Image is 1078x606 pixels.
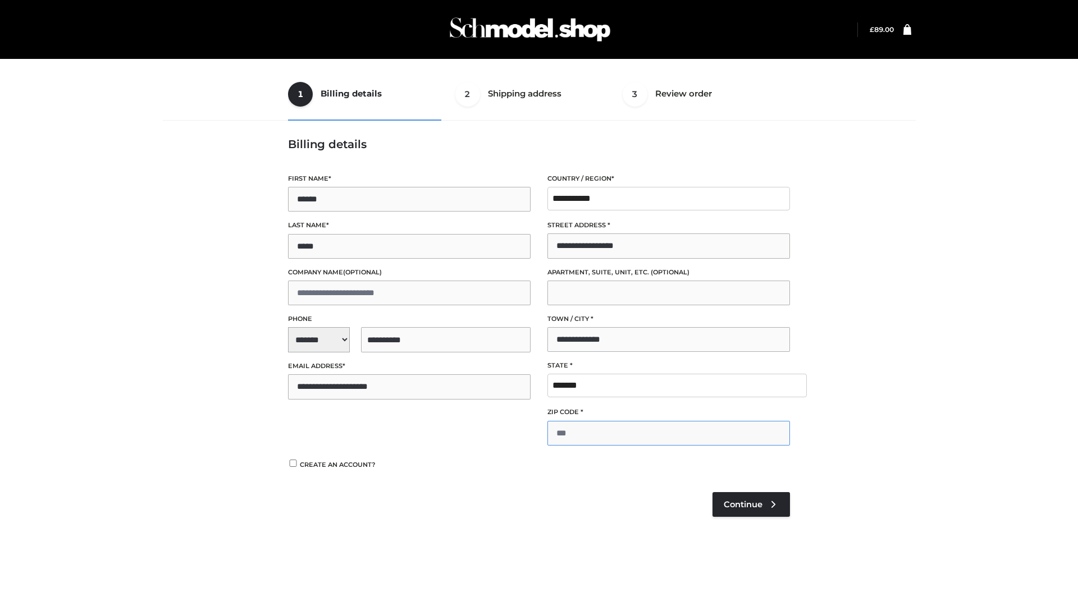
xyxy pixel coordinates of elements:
label: Town / City [547,314,790,324]
label: Last name [288,220,531,231]
span: (optional) [343,268,382,276]
span: Create an account? [300,461,376,469]
label: Street address [547,220,790,231]
label: Apartment, suite, unit, etc. [547,267,790,278]
img: Schmodel Admin 964 [446,7,614,52]
span: Continue [724,499,762,509]
label: Phone [288,314,531,324]
a: £89.00 [870,25,894,34]
a: Continue [712,492,790,517]
span: £ [870,25,874,34]
label: ZIP Code [547,407,790,417]
span: (optional) [651,268,689,276]
label: Email address [288,361,531,371]
label: First name [288,173,531,184]
label: State [547,360,790,371]
input: Create an account? [288,460,298,467]
bdi: 89.00 [870,25,894,34]
h3: Billing details [288,137,790,151]
label: Company name [288,267,531,278]
label: Country / Region [547,173,790,184]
